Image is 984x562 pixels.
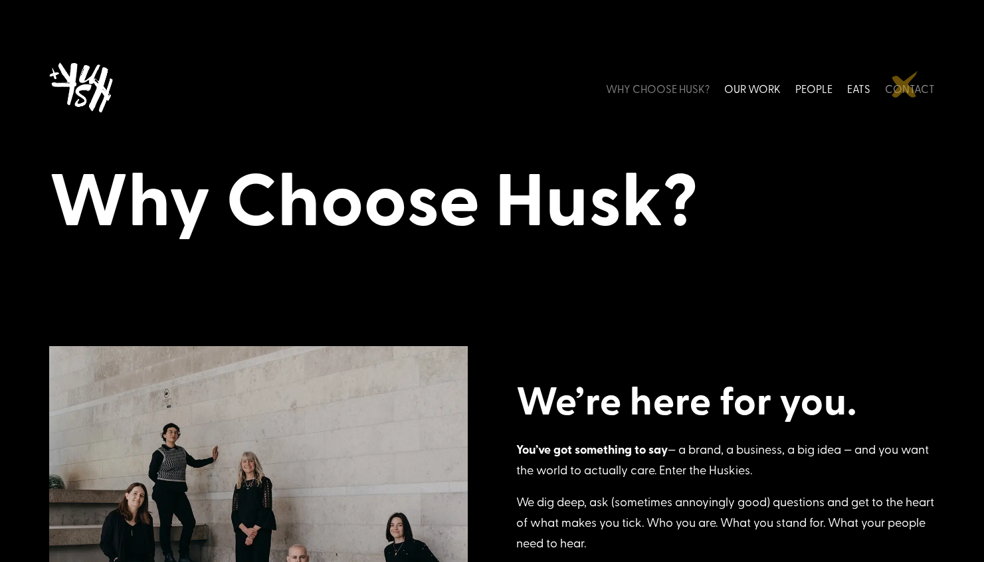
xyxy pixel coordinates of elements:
[49,59,122,118] img: Husk logo
[49,153,935,247] h1: Why Choose Husk?
[795,59,833,118] a: PEOPLE
[516,377,935,430] h2: We’re here for you.
[516,439,935,492] p: — a brand, a business, a big idea — and you want the world to actually care. Enter the Huskies.
[847,59,870,118] a: EATS
[516,440,668,458] strong: You’ve got something to say
[885,59,935,118] a: CONTACT
[606,59,710,118] a: WHY CHOOSE HUSK?
[724,59,781,118] a: OUR WORK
